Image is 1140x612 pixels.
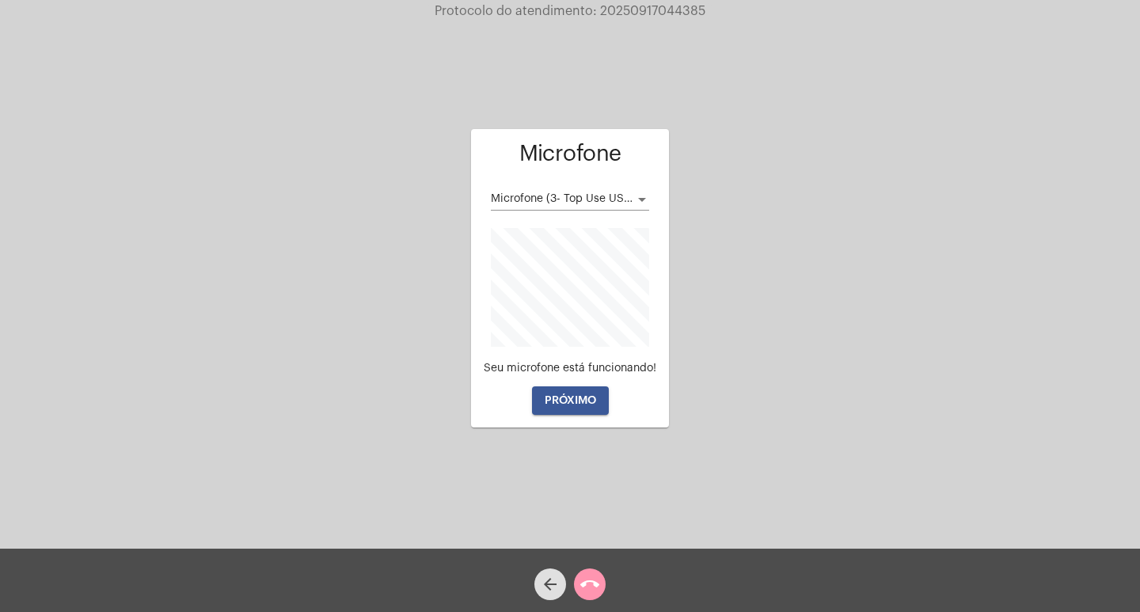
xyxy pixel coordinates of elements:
mat-icon: arrow_back [541,575,560,594]
span: PRÓXIMO [545,395,596,406]
span: Microfone (3- Top Use USB) (0d8c:0014) [491,193,705,204]
div: Seu microfone está funcionando! [484,363,656,374]
h1: Microfone [484,142,656,166]
button: PRÓXIMO [532,386,609,415]
mat-icon: call_end [580,575,599,594]
span: Protocolo do atendimento: 20250917044385 [435,5,705,17]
